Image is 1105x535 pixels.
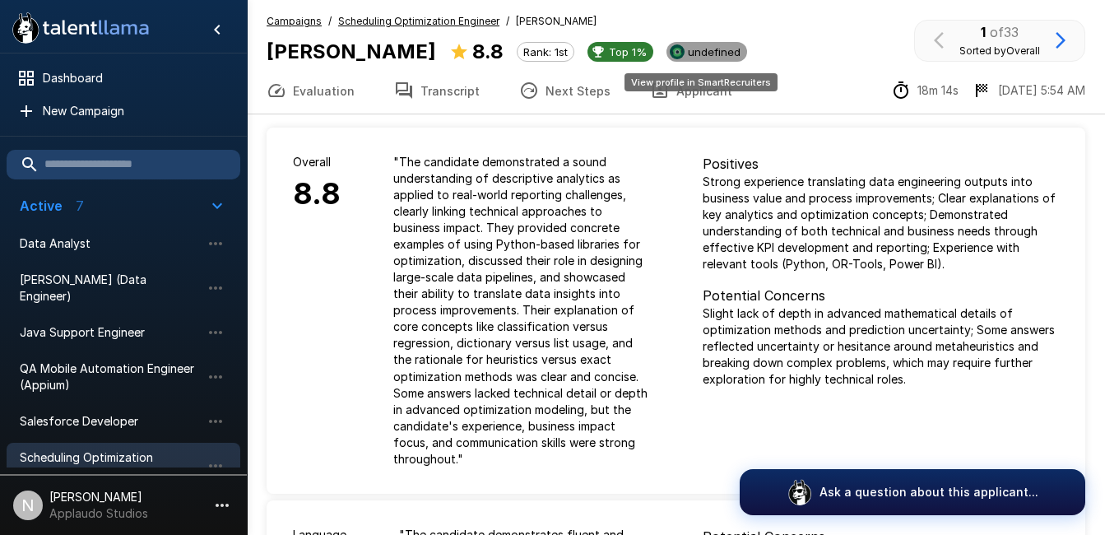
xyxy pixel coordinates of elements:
[247,67,374,114] button: Evaluation
[666,42,747,62] div: View profile in SmartRecruiters
[506,13,509,30] span: /
[917,82,959,99] p: 18m 14s
[472,40,504,63] b: 8.8
[516,13,597,30] span: [PERSON_NAME]
[990,24,1019,40] span: of 33
[624,73,778,91] div: View profile in SmartRecruiters
[374,67,499,114] button: Transcript
[891,81,959,100] div: The time between starting and completing the interview
[981,24,986,40] b: 1
[293,154,341,170] p: Overall
[518,45,573,58] span: Rank: 1st
[338,15,499,27] u: Scheduling Optimization Engineer
[602,45,653,58] span: Top 1%
[703,154,1060,174] p: Positives
[998,82,1085,99] p: [DATE] 5:54 AM
[328,13,332,30] span: /
[267,15,322,27] u: Campaigns
[393,154,650,467] p: " The candidate demonstrated a sound understanding of descriptive analytics as applied to real-wo...
[959,44,1040,57] span: Sorted by Overall
[670,44,685,59] img: smartrecruiters_logo.jpeg
[293,170,341,218] h6: 8.8
[972,81,1085,100] div: The date and time when the interview was completed
[681,45,747,58] span: undefined
[703,174,1060,272] p: Strong experience translating data engineering outputs into business value and process improvemen...
[819,484,1038,500] p: Ask a question about this applicant...
[740,469,1085,515] button: Ask a question about this applicant...
[267,40,436,63] b: [PERSON_NAME]
[787,479,813,505] img: logo_glasses@2x.png
[703,286,1060,305] p: Potential Concerns
[703,305,1060,388] p: Slight lack of depth in advanced mathematical details of optimization methods and prediction unce...
[499,67,630,114] button: Next Steps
